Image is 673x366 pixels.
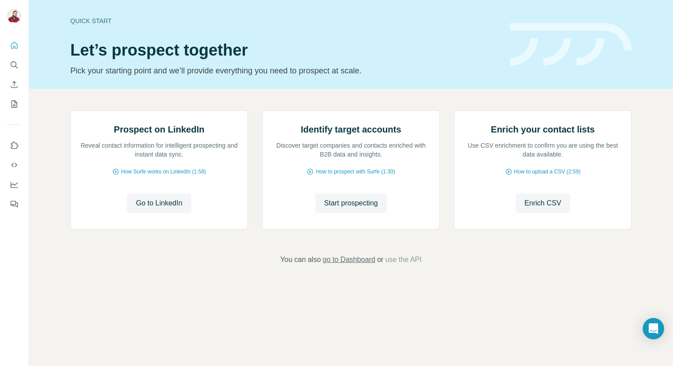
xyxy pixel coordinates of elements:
div: Open Intercom Messenger [643,318,664,339]
button: Enrich CSV [7,76,21,93]
h2: Prospect on LinkedIn [114,123,204,136]
span: You can also [280,254,321,265]
div: Quick start [70,16,499,25]
span: Enrich CSV [524,198,561,209]
span: Start prospecting [324,198,378,209]
p: Pick your starting point and we’ll provide everything you need to prospect at scale. [70,64,499,77]
button: Use Surfe API [7,157,21,173]
span: How to prospect with Surfe (1:30) [316,168,395,176]
button: Start prospecting [315,193,387,213]
p: Discover target companies and contacts enriched with B2B data and insights. [272,141,430,159]
button: Search [7,57,21,73]
button: use the API [385,254,422,265]
button: go to Dashboard [323,254,375,265]
h2: Identify target accounts [301,123,401,136]
button: Quick start [7,37,21,53]
button: My lists [7,96,21,112]
h2: Enrich your contact lists [491,123,595,136]
button: Use Surfe on LinkedIn [7,137,21,153]
button: Dashboard [7,177,21,193]
p: Use CSV enrichment to confirm you are using the best data available. [463,141,622,159]
h1: Let’s prospect together [70,41,499,59]
img: Avatar [7,9,21,23]
img: banner [510,23,632,66]
p: Reveal contact information for intelligent prospecting and instant data sync. [80,141,239,159]
span: or [377,254,383,265]
span: Go to LinkedIn [136,198,182,209]
span: How Surfe works on LinkedIn (1:58) [121,168,206,176]
button: Feedback [7,196,21,212]
button: Go to LinkedIn [127,193,191,213]
span: How to upload a CSV (2:59) [514,168,580,176]
button: Enrich CSV [515,193,570,213]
